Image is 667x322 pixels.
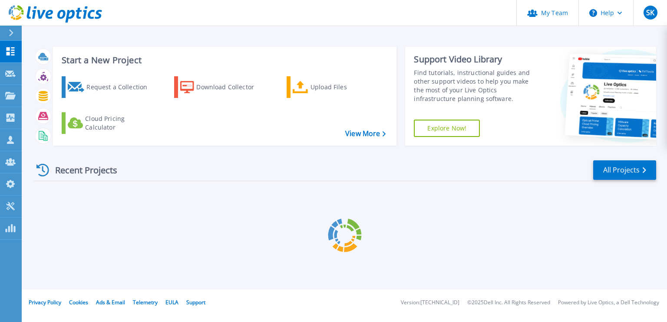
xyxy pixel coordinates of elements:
[62,55,386,65] h3: Start a New Project
[310,78,380,96] div: Upload Files
[196,78,266,96] div: Download Collector
[414,120,480,137] a: Explore Now!
[62,76,158,98] a: Request a Collection
[133,299,158,306] a: Telemetry
[646,9,654,16] span: SK
[345,130,386,138] a: View More
[85,114,155,132] div: Cloud Pricing Calculator
[86,78,156,96] div: Request a Collection
[62,112,158,134] a: Cloud Pricing Calculator
[467,300,550,306] li: © 2025 Dell Inc. All Rights Reserved
[558,300,659,306] li: Powered by Live Optics, a Dell Technology
[165,299,178,306] a: EULA
[33,159,129,181] div: Recent Projects
[69,299,88,306] a: Cookies
[401,300,459,306] li: Version: [TECHNICAL_ID]
[29,299,61,306] a: Privacy Policy
[186,299,205,306] a: Support
[174,76,271,98] a: Download Collector
[414,54,540,65] div: Support Video Library
[593,160,656,180] a: All Projects
[96,299,125,306] a: Ads & Email
[414,68,540,103] div: Find tutorials, instructional guides and other support videos to help you make the most of your L...
[287,76,383,98] a: Upload Files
